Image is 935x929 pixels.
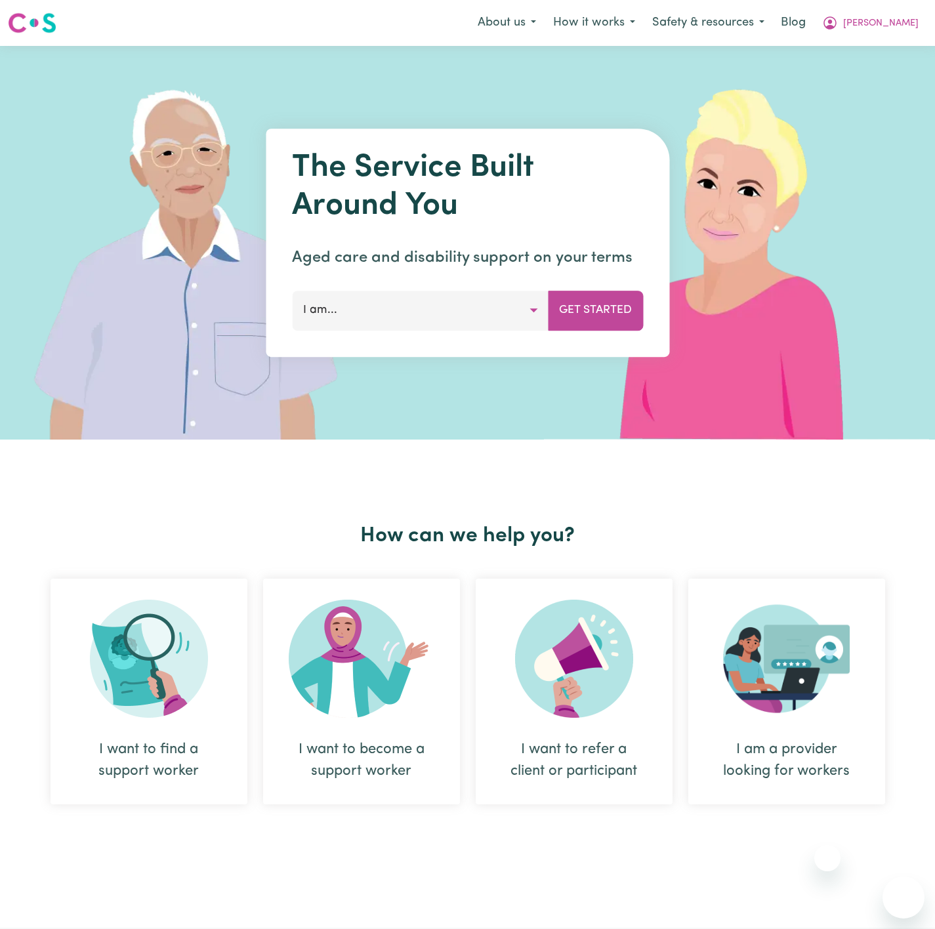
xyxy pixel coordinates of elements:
[773,9,814,37] a: Blog
[8,11,56,35] img: Careseekers logo
[814,9,927,37] button: My Account
[8,8,56,38] a: Careseekers logo
[843,16,919,31] span: [PERSON_NAME]
[545,9,644,37] button: How it works
[723,600,850,718] img: Provider
[548,291,643,330] button: Get Started
[292,291,549,330] button: I am...
[883,877,925,919] iframe: Button to launch messaging window
[507,739,641,782] div: I want to refer a client or participant
[90,600,208,718] img: Search
[82,739,216,782] div: I want to find a support worker
[720,739,854,782] div: I am a provider looking for workers
[292,246,643,270] p: Aged care and disability support on your terms
[51,579,247,804] div: I want to find a support worker
[263,579,460,804] div: I want to become a support worker
[295,739,428,782] div: I want to become a support worker
[469,9,545,37] button: About us
[814,845,841,871] iframe: Close message
[43,524,893,548] h2: How can we help you?
[292,150,643,225] h1: The Service Built Around You
[289,600,434,718] img: Become Worker
[644,9,773,37] button: Safety & resources
[476,579,673,804] div: I want to refer a client or participant
[515,600,633,718] img: Refer
[688,579,885,804] div: I am a provider looking for workers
